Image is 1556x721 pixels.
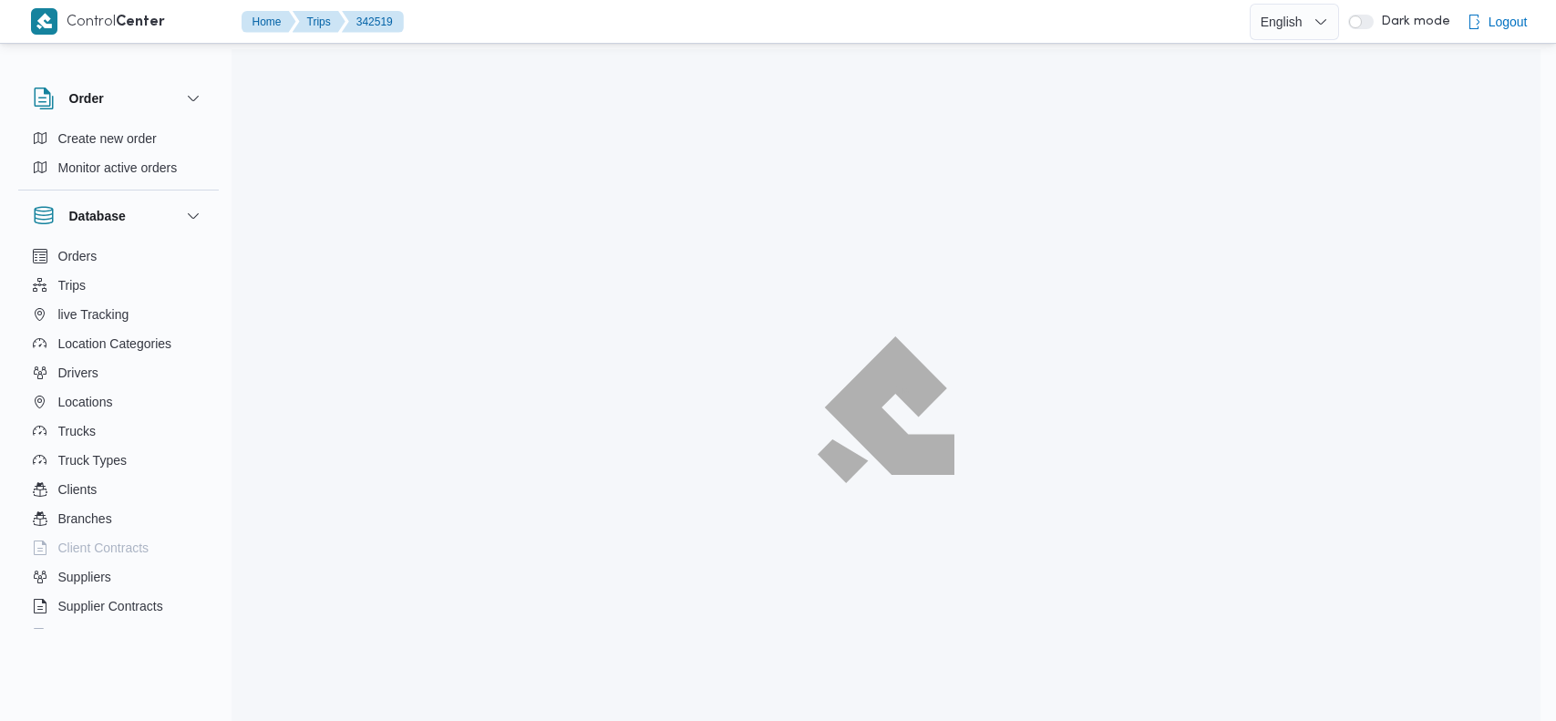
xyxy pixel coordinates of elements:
span: Orders [58,245,98,267]
button: Create new order [26,124,211,153]
h3: Order [69,88,104,109]
span: Devices [58,624,104,646]
div: Database [18,242,219,636]
span: Trucks [58,420,96,442]
span: Trips [58,274,87,296]
button: Trips [293,11,345,33]
span: Supplier Contracts [58,595,163,617]
span: live Tracking [58,304,129,325]
b: Center [116,15,165,29]
button: Trips [26,271,211,300]
button: Trucks [26,417,211,446]
button: Clients [26,475,211,504]
button: Location Categories [26,329,211,358]
span: Clients [58,479,98,500]
span: Dark mode [1374,15,1450,29]
span: Branches [58,508,112,530]
button: Drivers [26,358,211,387]
span: Logout [1489,11,1528,33]
span: Client Contracts [58,537,149,559]
div: Order [18,124,219,190]
button: Truck Types [26,446,211,475]
button: live Tracking [26,300,211,329]
span: Create new order [58,128,157,149]
button: Client Contracts [26,533,211,562]
img: X8yXhbKr1z7QwAAAABJRU5ErkJggg== [31,8,57,35]
span: Locations [58,391,113,413]
button: Supplier Contracts [26,592,211,621]
span: Monitor active orders [58,157,178,179]
span: Location Categories [58,333,172,355]
span: Suppliers [58,566,111,588]
button: Locations [26,387,211,417]
button: Devices [26,621,211,650]
img: ILLA Logo [828,347,944,471]
h3: Database [69,205,126,227]
button: Logout [1459,4,1535,40]
button: Branches [26,504,211,533]
span: Truck Types [58,449,127,471]
button: Orders [26,242,211,271]
button: Monitor active orders [26,153,211,182]
button: Suppliers [26,562,211,592]
button: 342519 [342,11,404,33]
button: Database [33,205,204,227]
button: Order [33,88,204,109]
button: Home [242,11,296,33]
span: Drivers [58,362,98,384]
